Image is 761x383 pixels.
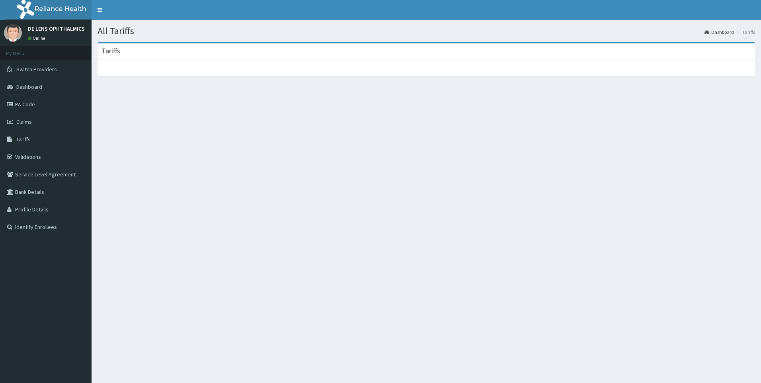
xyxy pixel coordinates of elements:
[28,35,47,41] a: Online
[16,136,31,143] span: Tariffs
[704,29,734,35] a: Dashboard
[4,24,22,42] img: User Image
[16,118,32,125] span: Claims
[28,26,85,31] p: DE LENS OPHTHALMICS
[98,26,755,36] h1: All Tariffs
[16,83,42,90] span: Dashboard
[735,29,755,35] li: Tariffs
[101,47,120,55] h3: Tariffs
[16,66,57,73] span: Switch Providers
